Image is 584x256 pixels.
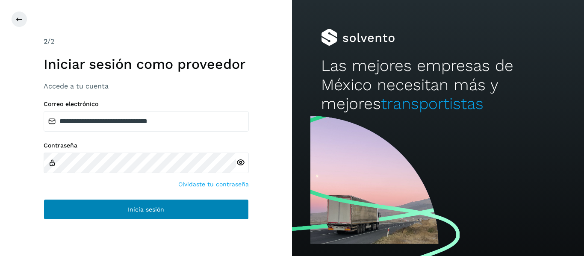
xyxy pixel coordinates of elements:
a: Olvidaste tu contraseña [178,180,249,189]
button: Inicia sesión [44,199,249,220]
span: transportistas [381,94,484,113]
span: Inicia sesión [128,206,164,212]
span: 2 [44,37,47,45]
label: Correo electrónico [44,100,249,108]
label: Contraseña [44,142,249,149]
div: /2 [44,36,249,47]
h3: Accede a tu cuenta [44,82,249,90]
h1: Iniciar sesión como proveedor [44,56,249,72]
h2: Las mejores empresas de México necesitan más y mejores [321,56,555,113]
